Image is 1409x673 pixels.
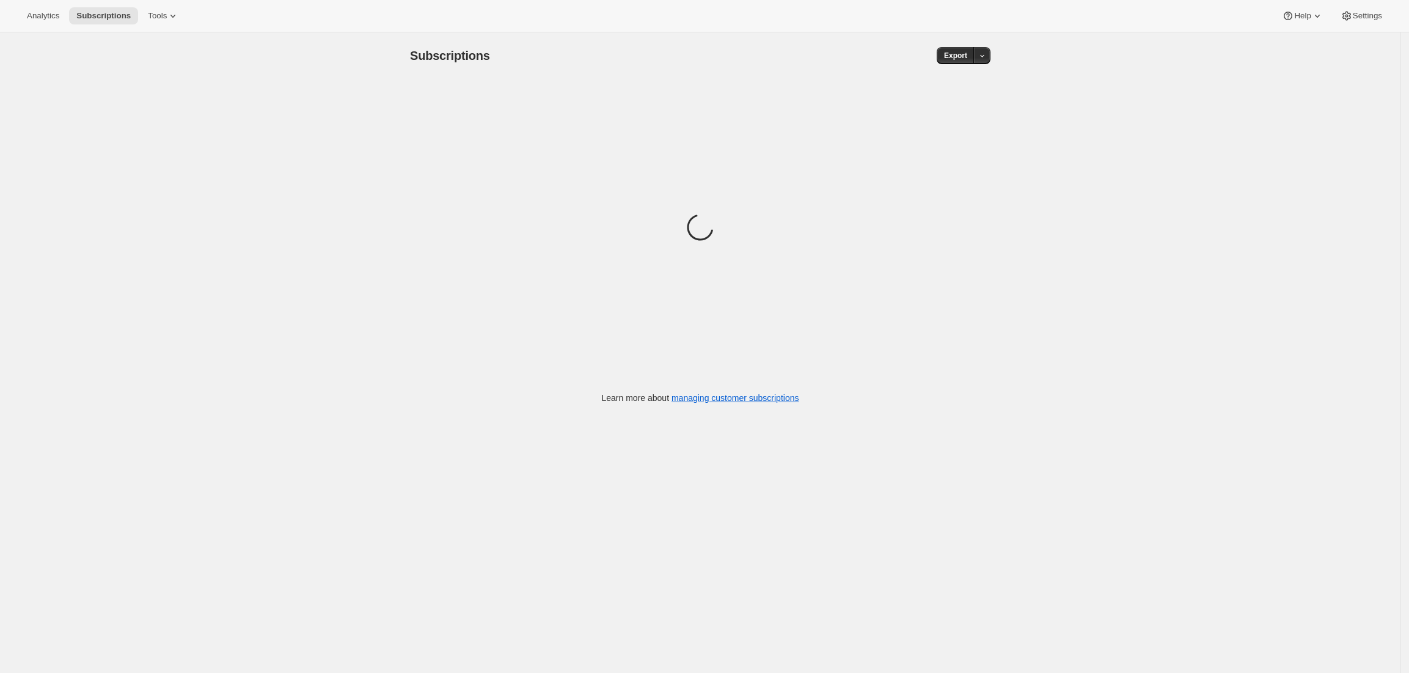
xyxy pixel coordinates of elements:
button: Help [1275,7,1330,24]
button: Subscriptions [69,7,138,24]
span: Analytics [27,11,59,21]
button: Export [937,47,975,64]
span: Export [944,51,967,61]
span: Tools [148,11,167,21]
button: Settings [1333,7,1389,24]
a: managing customer subscriptions [672,393,799,403]
button: Analytics [20,7,67,24]
span: Help [1294,11,1311,21]
span: Settings [1353,11,1382,21]
span: Subscriptions [76,11,131,21]
span: Subscriptions [410,49,490,62]
button: Tools [141,7,186,24]
p: Learn more about [602,392,799,404]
